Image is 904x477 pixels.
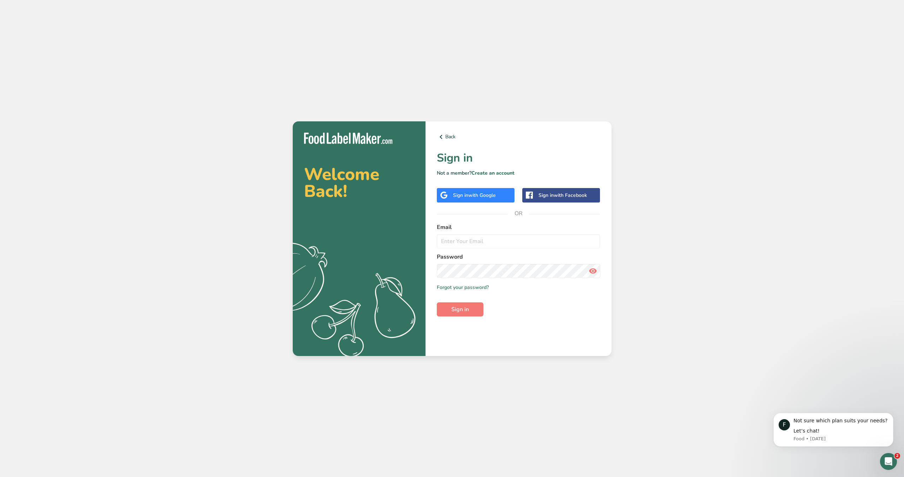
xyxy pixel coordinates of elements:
[437,223,600,231] label: Email
[894,453,900,459] span: 2
[304,133,392,144] img: Food Label Maker
[437,253,600,261] label: Password
[539,192,587,199] div: Sign in
[304,166,414,200] h2: Welcome Back!
[437,150,600,167] h1: Sign in
[451,305,469,314] span: Sign in
[453,192,496,199] div: Sign in
[437,302,483,316] button: Sign in
[468,192,496,199] span: with Google
[471,170,515,176] a: Create an account
[437,133,600,141] a: Back
[437,284,489,291] a: Forgot your password?
[508,203,529,224] span: OR
[763,402,904,458] iframe: Intercom notifications message
[880,453,897,470] iframe: Intercom live chat
[437,169,600,177] p: Not a member?
[437,234,600,248] input: Enter Your Email
[554,192,587,199] span: with Facebook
